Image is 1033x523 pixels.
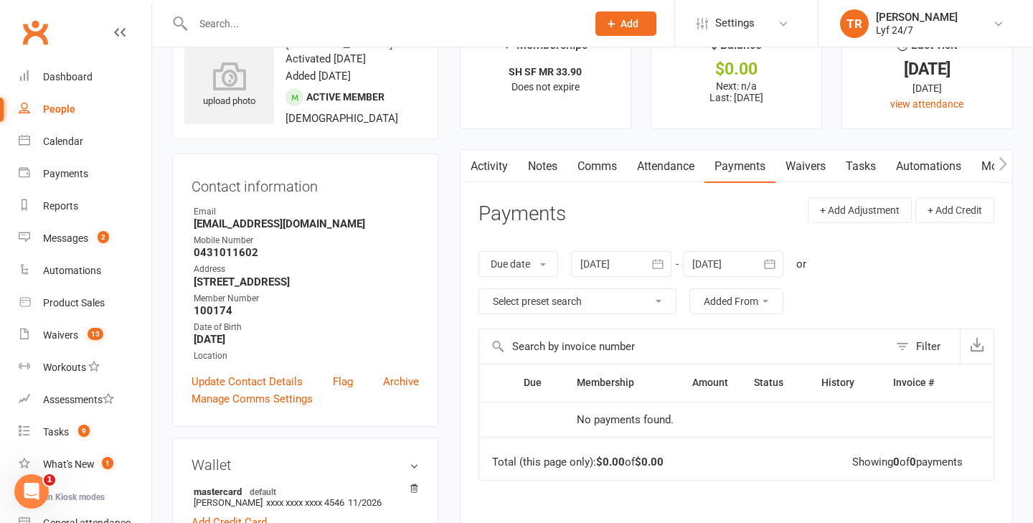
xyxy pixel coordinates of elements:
a: Payments [19,158,151,190]
th: Status [741,364,808,401]
span: xxxx xxxx xxxx 4546 [266,497,344,508]
div: Messages [43,232,88,244]
div: What's New [43,458,95,470]
th: Amount [666,364,741,401]
h3: Payments [478,203,566,225]
a: Dashboard [19,61,151,93]
input: Search by invoice number [479,329,889,364]
div: Dashboard [43,71,93,83]
span: default [245,486,280,497]
span: Add [621,18,638,29]
div: Total (this page only): of [492,456,664,468]
span: 1 [44,474,55,486]
span: 1 [102,457,113,469]
a: Waivers [775,150,836,183]
span: Settings [715,7,755,39]
button: Add [595,11,656,36]
strong: 100174 [194,304,419,317]
strong: 0 [893,456,900,468]
div: Lyf 24/7 [876,24,958,37]
p: Next: n/a Last: [DATE] [664,80,808,103]
span: [DEMOGRAPHIC_DATA] [286,112,398,125]
button: Due date [478,251,558,277]
a: Messages 2 [19,222,151,255]
a: Calendar [19,126,151,158]
a: Payments [704,150,775,183]
time: Activated [DATE] [286,52,366,65]
a: Workouts [19,352,151,384]
div: Filter [916,338,940,355]
strong: [EMAIL_ADDRESS][DOMAIN_NAME] [194,217,419,230]
a: Automations [19,255,151,287]
div: [DATE] [855,62,999,77]
span: Active member [306,91,385,103]
div: Payments [43,168,88,179]
a: Notes [518,150,567,183]
span: 2 [98,231,109,243]
a: Clubworx [17,14,53,50]
div: [PERSON_NAME] [876,11,958,24]
div: People [43,103,75,115]
div: Email [194,205,419,219]
a: Automations [886,150,971,183]
div: Member Number [194,292,419,306]
a: Flag [333,373,353,390]
strong: 0431011602 [194,246,419,259]
a: view attendance [890,98,963,110]
button: + Add Adjustment [808,197,912,223]
button: Added From [689,288,783,314]
div: Showing of payments [852,456,963,468]
i: ✓ [504,39,513,52]
div: Workouts [43,362,86,373]
div: $ Balance [711,36,762,62]
span: Does not expire [511,81,580,93]
div: Address [194,263,419,276]
a: Reports [19,190,151,222]
a: Tasks 9 [19,416,151,448]
div: Assessments [43,394,114,405]
div: upload photo [184,62,274,109]
div: TR [840,9,869,38]
div: Reports [43,200,78,212]
div: Last visit [897,36,957,62]
a: People [19,93,151,126]
button: + Add Credit [915,197,994,223]
strong: 0 [910,456,916,468]
th: History [808,364,880,401]
strong: $0.00 [596,456,625,468]
a: Tasks [836,150,886,183]
strong: $0.00 [635,456,664,468]
div: Location [194,349,419,363]
input: Search... [189,14,577,34]
strong: [DATE] [194,333,419,346]
a: Product Sales [19,287,151,319]
div: Tasks [43,426,69,438]
a: Update Contact Details [192,373,303,390]
span: 11/2026 [348,497,382,508]
th: Due [511,364,565,401]
button: Filter [889,329,960,364]
div: Mobile Number [194,234,419,248]
div: Date of Birth [194,321,419,334]
div: or [796,255,806,273]
a: Attendance [627,150,704,183]
div: Automations [43,265,101,276]
a: Waivers 13 [19,319,151,352]
th: Invoice # [880,364,962,401]
li: [PERSON_NAME] [192,484,419,510]
time: Added [DATE] [286,70,351,83]
h3: Wallet [192,457,419,473]
a: Archive [383,373,419,390]
h3: Contact information [192,173,419,194]
div: $0.00 [664,62,808,77]
strong: [STREET_ADDRESS] [194,275,419,288]
span: 9 [78,425,90,437]
th: Membership [564,364,666,401]
strong: mastercard [194,486,412,497]
a: What's New1 [19,448,151,481]
iframe: Intercom live chat [14,474,49,509]
strong: SH SF MR 33.90 [509,66,582,77]
div: Calendar [43,136,83,147]
td: No payments found. [564,402,741,438]
a: Activity [461,150,518,183]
